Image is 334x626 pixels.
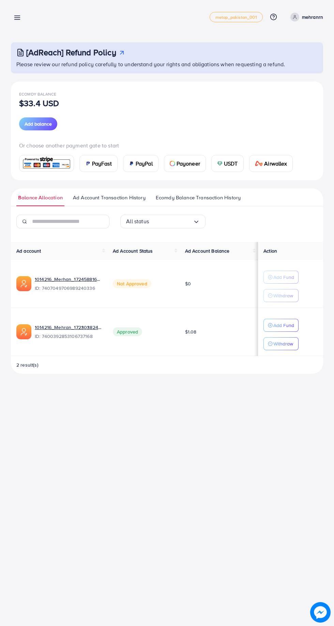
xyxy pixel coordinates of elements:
span: Balance Allocation [18,194,63,201]
p: Or choose another payment gate to start [19,141,315,150]
img: ic-ads-acc.e4c84228.svg [16,276,31,291]
span: Payoneer [177,159,200,168]
span: ID: 7407049706989240336 [35,285,102,291]
p: Add Fund [273,273,294,281]
a: cardPayFast [79,155,118,172]
span: Not Approved [113,279,151,288]
a: card [19,155,74,172]
p: $33.4 USD [19,99,59,107]
p: Please review our refund policy carefully to understand your rights and obligations when requesti... [16,60,319,68]
img: card [21,156,72,171]
span: Add balance [25,120,52,127]
span: Ecomdy Balance Transaction History [156,194,241,201]
span: $0 [185,280,191,287]
span: All status [126,216,149,227]
p: Add Fund [273,321,294,329]
span: PayPal [136,159,153,168]
img: card [255,161,263,166]
span: Airwallex [264,159,287,168]
a: 1014216_Merhan_1724588164299 [35,276,102,283]
button: Add Fund [263,319,299,332]
span: Ad Account Balance [185,247,230,254]
img: ic-ads-acc.e4c84228.svg [16,324,31,339]
span: PayFast [92,159,112,168]
button: Add balance [19,117,57,130]
span: Approved [113,327,142,336]
span: Ad Account Status [113,247,153,254]
span: 2 result(s) [16,361,39,368]
img: card [217,161,223,166]
span: $1.08 [185,328,197,335]
a: 1014216_Mehran_1723038241071 [35,324,102,331]
div: <span class='underline'>1014216_Mehran_1723038241071</span></br>7400392853106737168 [35,324,102,340]
a: cardPayPal [123,155,158,172]
span: Ad account [16,247,41,254]
a: mehranrn [288,13,323,22]
button: Withdraw [263,337,299,350]
a: cardUSDT [211,155,244,172]
img: image [310,602,331,623]
a: cardPayoneer [164,155,206,172]
span: Action [263,247,277,254]
p: mehranrn [302,13,323,21]
img: card [129,161,134,166]
p: Withdraw [273,340,293,348]
h3: [AdReach] Refund Policy [26,47,116,57]
span: ID: 7400392853106737168 [35,333,102,340]
span: USDT [224,159,238,168]
span: metap_pakistan_001 [215,15,257,19]
button: Withdraw [263,289,299,302]
img: card [170,161,175,166]
a: metap_pakistan_001 [210,12,263,22]
input: Search for option [149,216,193,227]
a: cardAirwallex [249,155,293,172]
div: Search for option [120,215,206,228]
div: <span class='underline'>1014216_Merhan_1724588164299</span></br>7407049706989240336 [35,276,102,291]
span: Ad Account Transaction History [73,194,146,201]
img: card [85,161,91,166]
button: Add Fund [263,271,299,284]
span: Ecomdy Balance [19,91,56,97]
p: Withdraw [273,291,293,300]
